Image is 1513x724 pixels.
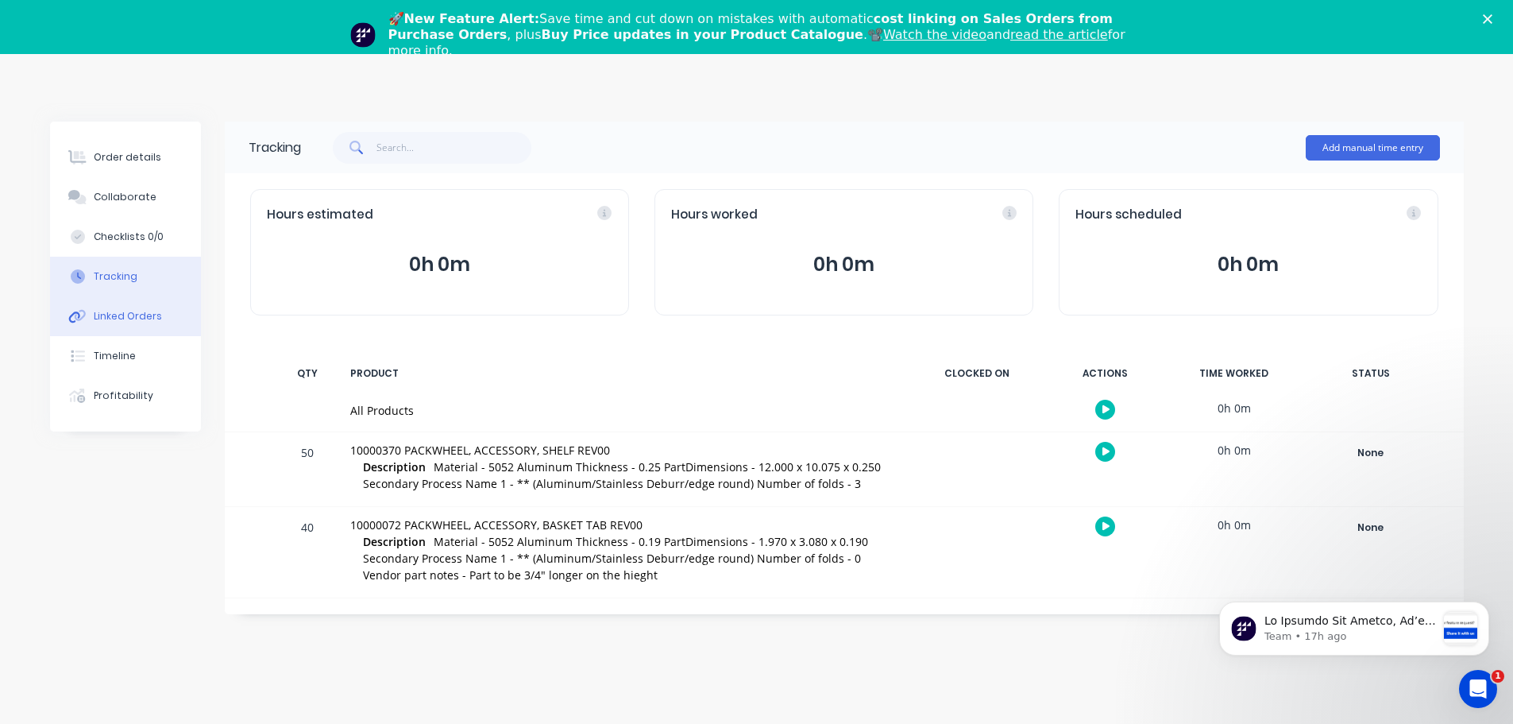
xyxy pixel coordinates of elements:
a: Watch the video [883,27,986,42]
span: Description [363,459,426,475]
div: 10000370 PACKWHEEL, ACCESSORY, SHELF REV00 [350,442,898,459]
button: Collaborate [50,177,201,217]
div: None [1314,517,1428,538]
img: Profile image for Team [350,22,376,48]
button: 0h 0m [671,250,1017,280]
button: Add manual time entry [1306,135,1440,161]
div: 0h 0m [1175,390,1294,426]
button: 0h 0m [1075,250,1421,280]
b: Buy Price updates in your Product Catalogue [542,27,863,42]
div: 40 [284,509,331,598]
button: None [1313,517,1429,539]
button: Timeline [50,336,201,376]
div: 🚀 Save time and cut down on mistakes with automatic , plus .📽️ and for more info. [388,11,1138,59]
span: Hours estimated [267,206,373,224]
div: All Products [350,402,898,419]
div: Tracking [249,138,301,157]
div: 50 [284,435,331,506]
div: Linked Orders [94,309,162,323]
div: PRODUCT [341,357,908,390]
b: cost linking on Sales Orders from Purchase Orders [388,11,1113,42]
div: STATUS [1303,357,1438,390]
button: Profitability [50,376,201,416]
div: Order details [94,150,161,165]
button: Checklists 0/0 [50,217,201,257]
span: Hours worked [671,206,758,224]
p: Message from Team, sent 17h ago [69,60,241,74]
input: Search... [376,132,531,164]
span: 1 [1492,670,1504,683]
button: None [1313,442,1429,464]
div: QTY [284,357,331,390]
div: Collaborate [94,190,156,204]
div: CLOCKED ON [917,357,1036,390]
div: Profitability [94,389,153,403]
div: Close [1483,14,1499,24]
button: Linked Orders [50,296,201,336]
b: New Feature Alert: [404,11,540,26]
button: Order details [50,137,201,177]
div: TIME WORKED [1175,357,1294,390]
a: read the article [1010,27,1108,42]
span: Description [363,533,426,550]
div: None [1314,443,1428,463]
span: Material - 5052 Aluminum Thickness - 0.19 PartDimensions - 1.970 x 3.080 x 0.190 Secondary Proces... [363,534,868,583]
div: 0h 0m [1175,432,1294,468]
div: Tracking [94,269,137,284]
div: Timeline [94,349,136,363]
span: Hours scheduled [1075,206,1182,224]
button: Tracking [50,257,201,296]
iframe: Intercom live chat [1459,670,1497,708]
iframe: Intercom notifications message [1195,570,1513,681]
div: ACTIONS [1046,357,1165,390]
span: Material - 5052 Aluminum Thickness - 0.25 PartDimensions - 12.000 x 10.075 x 0.250 Secondary Proc... [363,459,881,491]
div: 0h 0m [1175,507,1294,543]
div: Checklists 0/0 [94,230,164,244]
div: 10000072 PACKWHEEL, ACCESSORY, BASKET TAB REV00 [350,517,898,533]
button: 0h 0m [267,250,612,280]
